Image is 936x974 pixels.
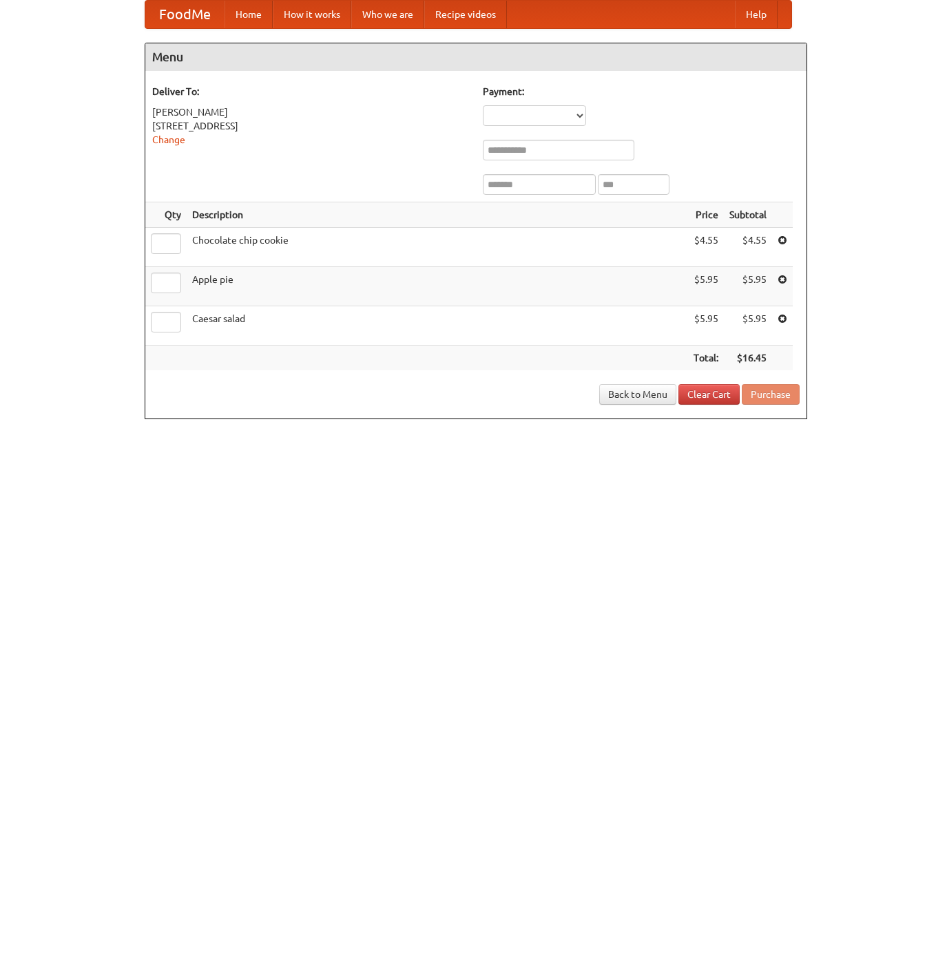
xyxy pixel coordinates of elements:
[351,1,424,28] a: Who we are
[688,228,724,267] td: $4.55
[152,85,469,98] h5: Deliver To:
[152,119,469,133] div: [STREET_ADDRESS]
[187,306,688,346] td: Caesar salad
[187,228,688,267] td: Chocolate chip cookie
[688,202,724,228] th: Price
[599,384,676,405] a: Back to Menu
[152,134,185,145] a: Change
[742,384,800,405] button: Purchase
[483,85,800,98] h5: Payment:
[735,1,778,28] a: Help
[225,1,273,28] a: Home
[187,267,688,306] td: Apple pie
[145,43,807,71] h4: Menu
[688,306,724,346] td: $5.95
[145,1,225,28] a: FoodMe
[724,267,772,306] td: $5.95
[187,202,688,228] th: Description
[145,202,187,228] th: Qty
[273,1,351,28] a: How it works
[724,306,772,346] td: $5.95
[688,267,724,306] td: $5.95
[724,202,772,228] th: Subtotal
[424,1,507,28] a: Recipe videos
[688,346,724,371] th: Total:
[678,384,740,405] a: Clear Cart
[152,105,469,119] div: [PERSON_NAME]
[724,228,772,267] td: $4.55
[724,346,772,371] th: $16.45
